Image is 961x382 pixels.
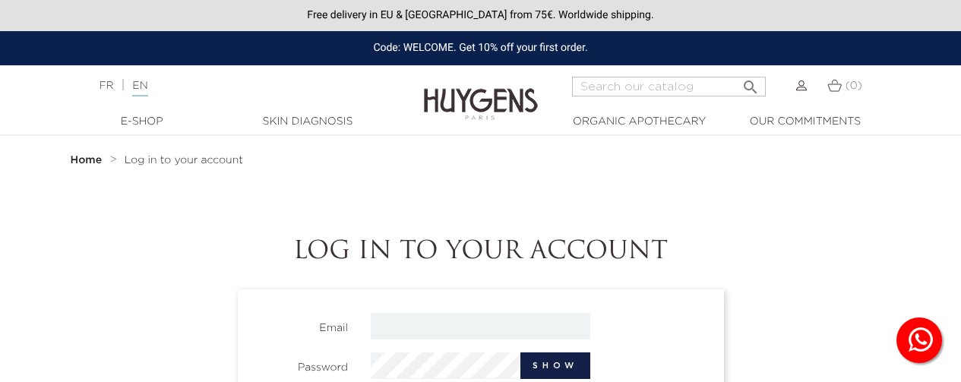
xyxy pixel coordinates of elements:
h1: Log in to your account [59,238,903,267]
i:  [741,74,760,92]
span: (0) [846,81,862,91]
strong: Home [71,155,103,166]
a: Home [71,154,106,166]
label: Email [239,313,360,336]
a: Our commitments [729,114,881,130]
a: Skin Diagnosis [232,114,384,130]
a: FR [99,81,113,91]
div: | [91,77,389,95]
a: EN [132,81,147,96]
button: Show [520,352,590,379]
label: Password [239,352,360,376]
span: Log in to your account [125,155,243,166]
button:  [737,72,764,93]
a: Log in to your account [125,154,243,166]
a: E-Shop [66,114,218,130]
img: Huygens [424,64,538,122]
a: Organic Apothecary [564,114,716,130]
input: Search [572,77,766,96]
